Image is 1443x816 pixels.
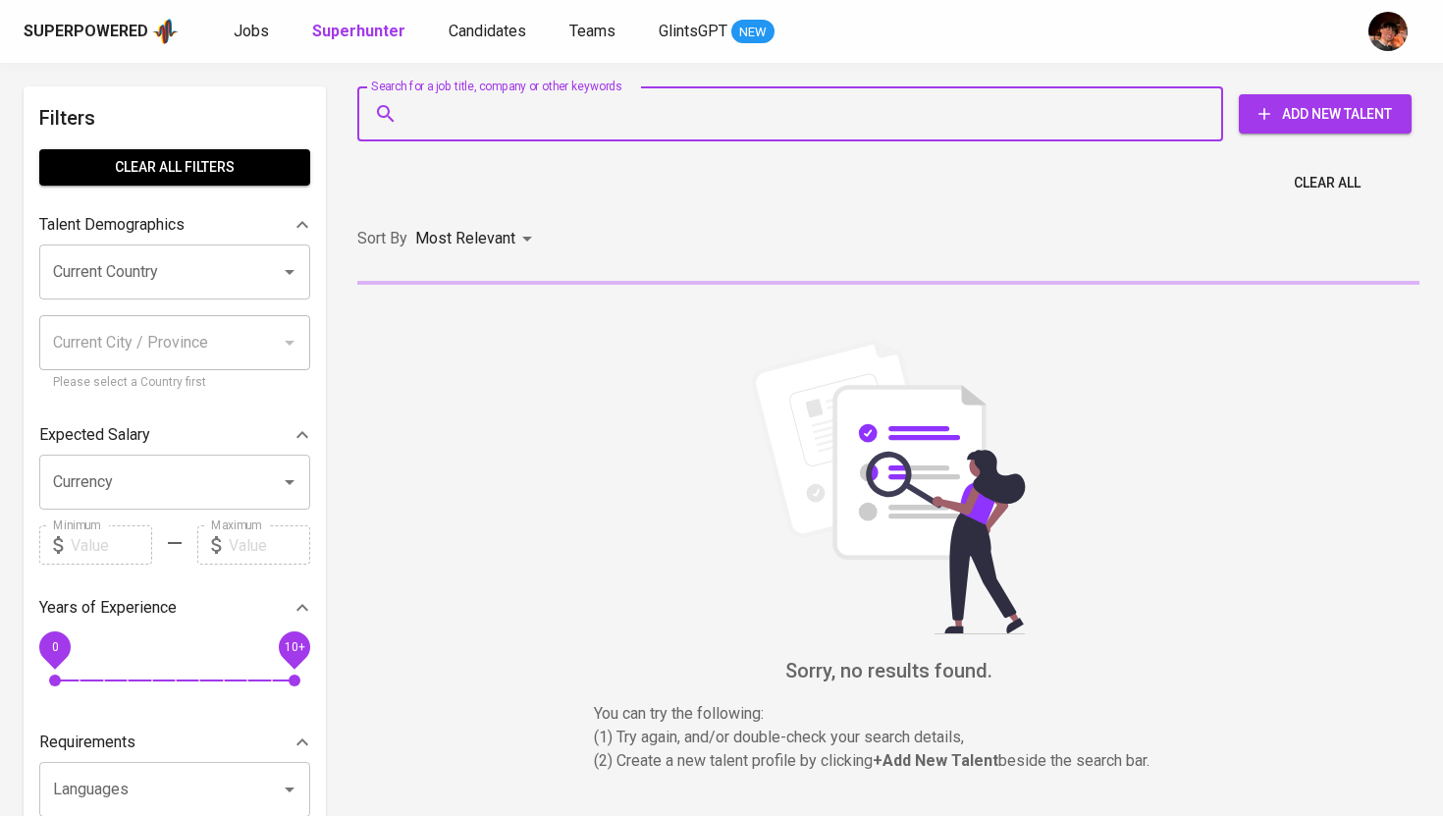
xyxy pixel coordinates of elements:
b: + Add New Talent [873,751,998,770]
span: 0 [51,640,58,654]
a: Teams [569,20,619,44]
button: Clear All filters [39,149,310,186]
h6: Filters [39,102,310,134]
span: Teams [569,22,615,40]
a: Jobs [234,20,273,44]
p: Requirements [39,731,135,754]
span: Add New Talent [1255,102,1396,127]
span: Clear All [1294,171,1361,195]
h6: Sorry, no results found. [357,655,1419,686]
p: (1) Try again, and/or double-check your search details, [594,726,1183,749]
span: NEW [731,23,775,42]
b: Superhunter [312,22,405,40]
p: Years of Experience [39,596,177,620]
div: Years of Experience [39,588,310,627]
button: Clear All [1286,165,1368,201]
div: Most Relevant [415,221,539,257]
span: 10+ [284,640,304,654]
button: Add New Talent [1239,94,1412,134]
button: Open [276,776,303,803]
p: Please select a Country first [53,373,296,393]
img: diemas@glints.com [1368,12,1408,51]
input: Value [71,525,152,565]
button: Open [276,258,303,286]
p: Talent Demographics [39,213,185,237]
p: Expected Salary [39,423,150,447]
div: Expected Salary [39,415,310,455]
div: Talent Demographics [39,205,310,245]
span: GlintsGPT [659,22,727,40]
button: Open [276,468,303,496]
img: file_searching.svg [741,340,1036,634]
input: Value [229,525,310,565]
div: Requirements [39,723,310,762]
div: Superpowered [24,21,148,43]
p: (2) Create a new talent profile by clicking beside the search bar. [594,749,1183,773]
span: Jobs [234,22,269,40]
img: app logo [152,17,179,46]
a: Superhunter [312,20,409,44]
a: Superpoweredapp logo [24,17,179,46]
p: Most Relevant [415,227,515,250]
a: Candidates [449,20,530,44]
p: You can try the following : [594,702,1183,726]
span: Candidates [449,22,526,40]
p: Sort By [357,227,407,250]
span: Clear All filters [55,155,294,180]
a: GlintsGPT NEW [659,20,775,44]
